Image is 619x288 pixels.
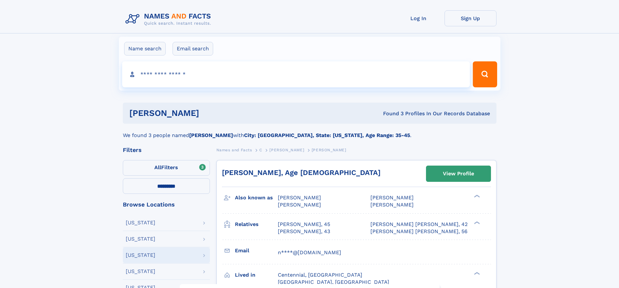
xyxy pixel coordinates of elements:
[472,194,480,198] div: ❯
[259,148,262,152] span: C
[129,109,291,117] h1: [PERSON_NAME]
[235,245,278,256] h3: Email
[473,61,497,87] button: Search Button
[123,147,210,153] div: Filters
[312,148,346,152] span: [PERSON_NAME]
[278,272,362,278] span: Centennial, [GEOGRAPHIC_DATA]
[472,271,480,275] div: ❯
[126,269,155,274] div: [US_STATE]
[126,220,155,225] div: [US_STATE]
[370,228,468,235] a: [PERSON_NAME] [PERSON_NAME], 56
[259,146,262,154] a: C
[278,279,389,285] span: [GEOGRAPHIC_DATA], [GEOGRAPHIC_DATA]
[126,253,155,258] div: [US_STATE]
[123,10,216,28] img: Logo Names and Facts
[370,202,414,208] span: [PERSON_NAME]
[393,10,445,26] a: Log In
[269,146,304,154] a: [PERSON_NAME]
[445,10,496,26] a: Sign Up
[443,166,474,181] div: View Profile
[244,132,410,138] b: City: [GEOGRAPHIC_DATA], State: [US_STATE], Age Range: 35-45
[278,194,321,201] span: [PERSON_NAME]
[123,160,210,176] label: Filters
[235,219,278,230] h3: Relatives
[123,202,210,207] div: Browse Locations
[278,202,321,208] span: [PERSON_NAME]
[269,148,304,152] span: [PERSON_NAME]
[235,269,278,281] h3: Lived in
[173,42,213,56] label: Email search
[122,61,470,87] input: search input
[189,132,233,138] b: [PERSON_NAME]
[222,169,380,177] a: [PERSON_NAME], Age [DEMOGRAPHIC_DATA]
[472,220,480,225] div: ❯
[278,221,330,228] a: [PERSON_NAME], 45
[370,221,468,228] a: [PERSON_NAME] [PERSON_NAME], 42
[278,228,330,235] a: [PERSON_NAME], 43
[426,166,491,182] a: View Profile
[154,164,161,170] span: All
[123,124,496,139] div: We found 3 people named with .
[216,146,252,154] a: Names and Facts
[370,194,414,201] span: [PERSON_NAME]
[291,110,490,117] div: Found 3 Profiles In Our Records Database
[124,42,166,56] label: Name search
[126,236,155,242] div: [US_STATE]
[235,192,278,203] h3: Also known as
